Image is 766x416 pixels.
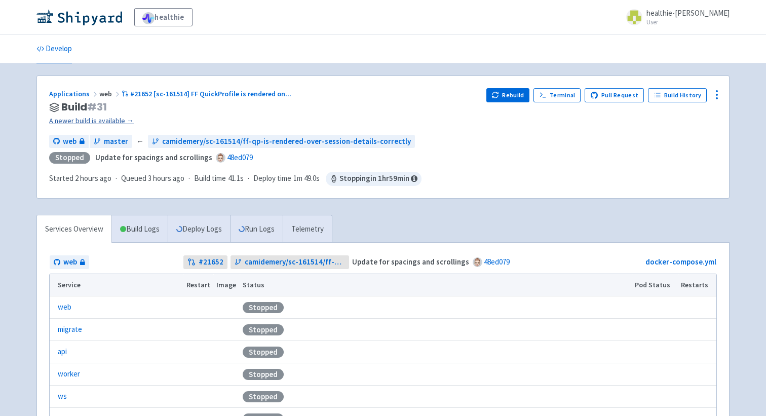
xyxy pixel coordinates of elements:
span: #21652 [sc-161514] FF QuickProfile is rendered on ... [130,89,291,98]
div: · · · [49,172,422,186]
a: Develop [36,35,72,63]
strong: # 21652 [199,256,223,268]
div: Stopped [243,391,284,402]
th: Service [50,274,183,296]
a: api [58,346,67,358]
img: Shipyard logo [36,9,122,25]
span: camidemery/sc-161514/ff-qp-is-rendered-over-session-details-correctly [245,256,346,268]
th: Restarts [678,274,716,296]
th: Image [213,274,240,296]
div: Stopped [243,302,284,313]
span: healthie-[PERSON_NAME] [646,8,730,18]
a: Run Logs [230,215,283,243]
a: 48ed079 [484,257,510,267]
th: Restart [183,274,213,296]
a: camidemery/sc-161514/ff-qp-is-rendered-over-session-details-correctly [231,255,350,269]
div: Stopped [49,152,90,164]
span: web [63,136,76,147]
time: 3 hours ago [148,173,184,183]
span: Deploy time [253,173,291,184]
span: web [63,256,77,268]
a: migrate [58,324,82,335]
a: Pull Request [585,88,644,102]
a: worker [58,368,80,380]
span: Started [49,173,111,183]
a: Build History [648,88,707,102]
small: User [646,19,730,25]
a: Build Logs [112,215,168,243]
span: web [99,89,122,98]
a: #21652 [183,255,227,269]
div: Stopped [243,369,284,380]
div: Stopped [243,347,284,358]
th: Pod Status [632,274,678,296]
a: #21652 [sc-161514] FF QuickProfile is rendered on... [122,89,293,98]
span: # 31 [87,100,107,114]
a: Applications [49,89,99,98]
strong: Update for spacings and scrollings [352,257,469,267]
a: 48ed079 [227,153,253,162]
button: Rebuild [486,88,530,102]
span: camidemery/sc-161514/ff-qp-is-rendered-over-session-details-correctly [162,136,411,147]
a: docker-compose.yml [645,257,716,267]
span: ← [136,136,144,147]
div: Stopped [243,324,284,335]
a: healthie [134,8,193,26]
time: 2 hours ago [75,173,111,183]
a: web [50,255,89,269]
a: healthie-[PERSON_NAME] User [620,9,730,25]
a: Services Overview [37,215,111,243]
a: camidemery/sc-161514/ff-qp-is-rendered-over-session-details-correctly [148,135,415,148]
a: Telemetry [283,215,332,243]
span: 41.1s [228,173,244,184]
a: A newer build is available → [49,115,478,127]
span: Queued [121,173,184,183]
a: ws [58,391,67,402]
a: Terminal [533,88,581,102]
strong: Update for spacings and scrollings [95,153,212,162]
a: web [58,301,71,313]
th: Status [240,274,632,296]
span: 1m 49.0s [293,173,320,184]
a: Deploy Logs [168,215,230,243]
a: master [90,135,132,148]
span: Build time [194,173,226,184]
a: web [49,135,89,148]
span: Build [61,101,107,113]
span: master [104,136,128,147]
span: Stopping in 1 hr 59 min [326,172,422,186]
